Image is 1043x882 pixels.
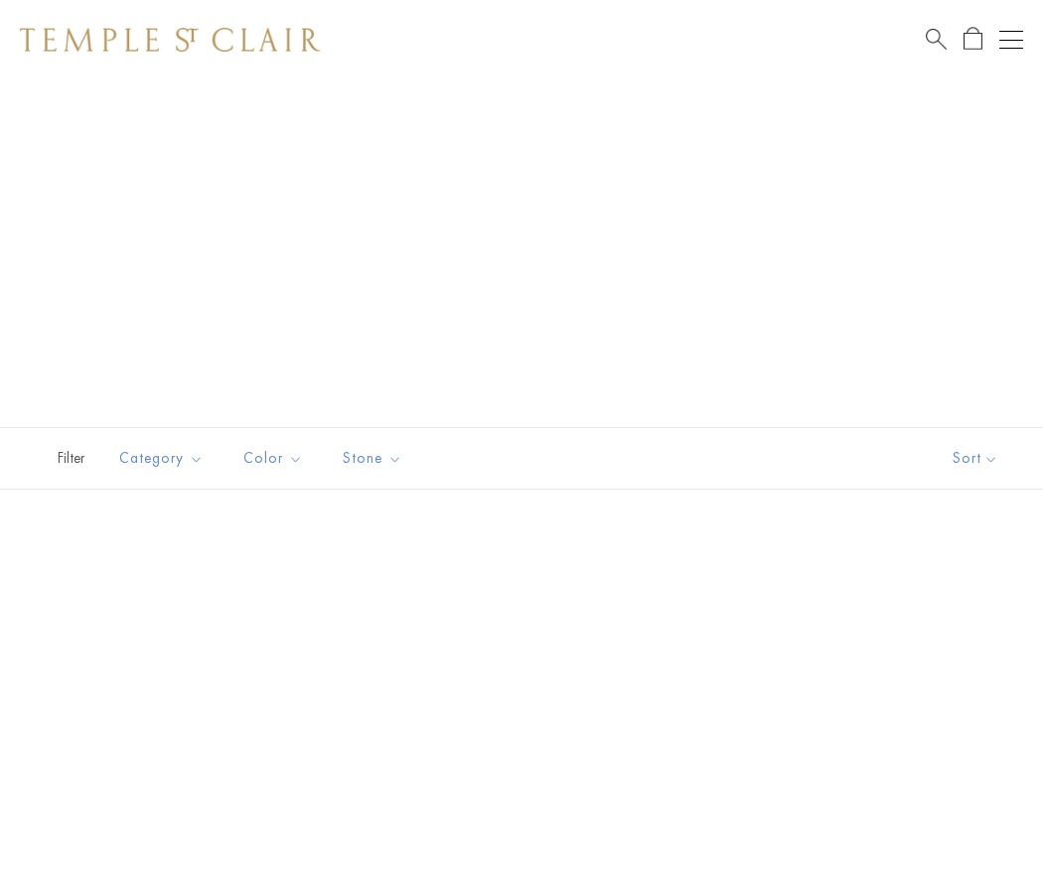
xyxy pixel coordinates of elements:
[908,428,1043,489] button: Show sort by
[228,436,318,481] button: Color
[109,446,219,471] span: Category
[964,27,982,52] a: Open Shopping Bag
[333,446,417,471] span: Stone
[999,28,1023,52] button: Open navigation
[926,27,947,52] a: Search
[104,436,219,481] button: Category
[20,28,320,52] img: Temple St. Clair
[233,446,318,471] span: Color
[328,436,417,481] button: Stone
